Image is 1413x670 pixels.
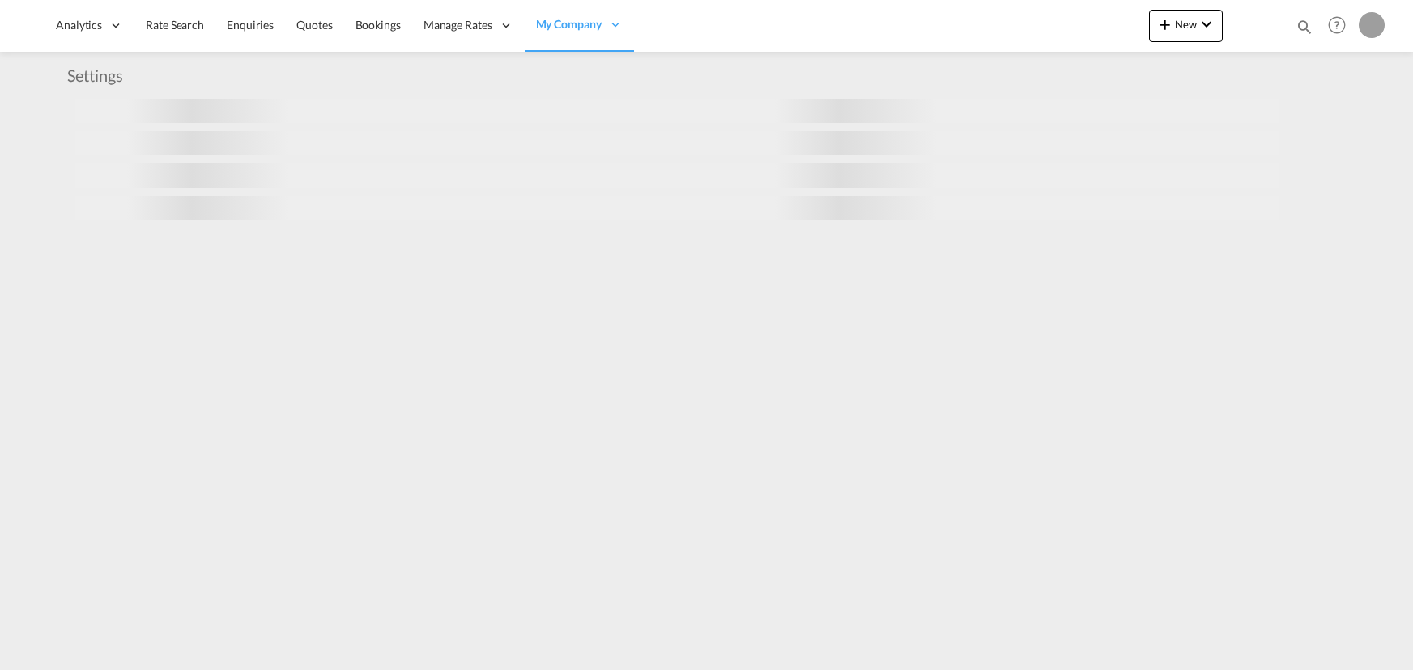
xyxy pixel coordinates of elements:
[355,18,401,32] span: Bookings
[1149,10,1223,42] button: icon-plus 400-fgNewicon-chevron-down
[536,16,602,32] span: My Company
[1197,15,1216,34] md-icon: icon-chevron-down
[423,17,492,33] span: Manage Rates
[67,64,131,87] div: Settings
[56,17,102,33] span: Analytics
[146,18,204,32] span: Rate Search
[1323,11,1351,39] span: Help
[1323,11,1359,40] div: Help
[227,18,274,32] span: Enquiries
[296,18,332,32] span: Quotes
[1296,18,1313,36] md-icon: icon-magnify
[1156,18,1216,31] span: New
[1296,18,1313,42] div: icon-magnify
[1156,15,1175,34] md-icon: icon-plus 400-fg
